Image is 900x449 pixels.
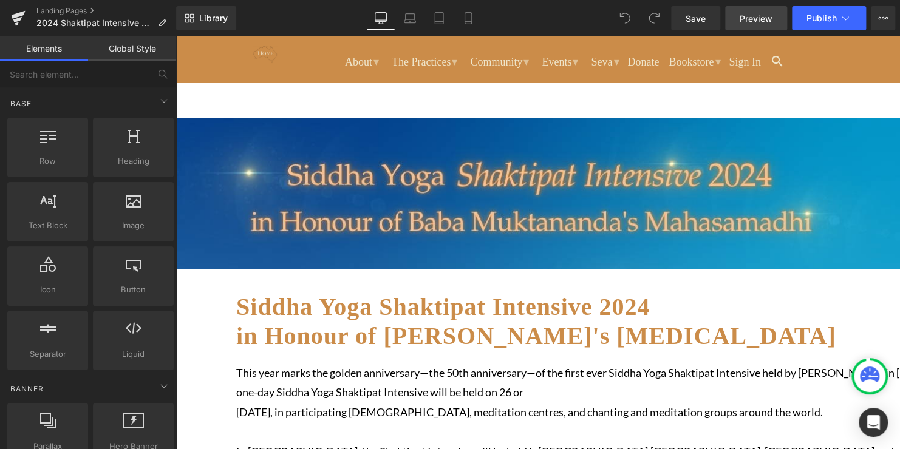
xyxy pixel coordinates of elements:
button: Undo [613,6,637,30]
span: ▾ [276,19,282,32]
div: Open Intercom Messenger [859,408,888,437]
p: In [GEOGRAPHIC_DATA], the Shaktipat Intensive will be held in [61,405,785,445]
button: Redo [642,6,666,30]
a: Tablet [424,6,454,30]
a: About▾ [165,13,206,36]
span: [GEOGRAPHIC_DATA], [363,408,475,422]
span: ▾ [438,19,443,32]
a: The Practices▾ [212,13,285,36]
a: Community▾ [290,13,356,36]
span: Library [199,13,228,24]
a: Seva▾ [411,13,446,36]
span: ▾ [198,19,203,32]
span: Separator [11,348,84,360]
span: 2024 Shaktipat Intensive Landing-2 [36,18,153,28]
a: New Library [176,6,236,30]
span: Heading [97,155,170,167]
a: Landing Pages [36,6,176,16]
span: ▾ [397,19,403,32]
a: Search [596,19,610,36]
a: Laptop [395,6,424,30]
a: Global Style [88,36,176,61]
a: Bookstore▾ [489,13,548,36]
span: ▾ [348,19,353,32]
span: Button [97,283,170,296]
span: Publish [806,13,837,23]
span: Banner [9,383,45,394]
button: Publish [792,6,866,30]
span: ▾ [539,19,545,32]
span: Liquid [97,348,170,360]
span: Row [11,155,84,167]
p: This year marks the golden anniversary—the 50th anniversary—of the first ever Siddha Yoga Shaktip... [61,326,785,366]
a: Mobile [454,6,483,30]
a: Sign In [553,19,585,36]
span: Preview [740,12,772,25]
span: Text Block [11,219,84,232]
span: Image [97,219,170,232]
span: Base [9,98,33,109]
a: Preview [725,6,787,30]
p: [DATE], in participating [DEMOGRAPHIC_DATA], meditation centres, and chanting and meditation grou... [61,366,785,385]
a: Events▾ [362,13,406,36]
strong: Siddha Yoga Shaktipat Intensive 2024 in Honour of [PERSON_NAME]'s [MEDICAL_DATA] [61,257,660,313]
span: Icon [11,283,84,296]
img: The Siddha Yoga Foundation Limited [77,9,101,27]
span: Save [686,12,706,25]
a: Desktop [366,6,395,30]
button: More [871,6,895,30]
a: Donate [452,19,483,36]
